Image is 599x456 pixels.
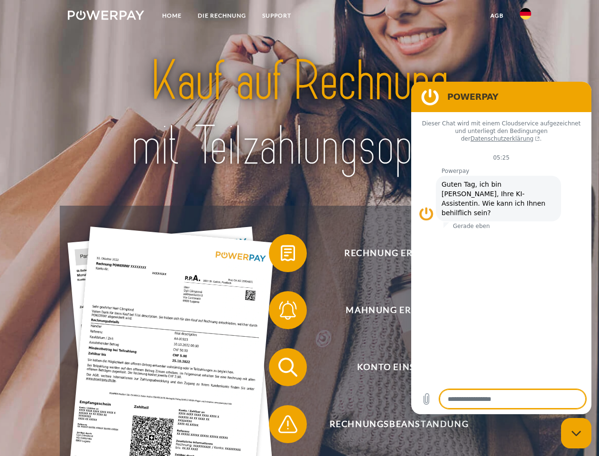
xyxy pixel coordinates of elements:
img: qb_search.svg [276,355,300,379]
iframe: Schaltfläche zum Öffnen des Messaging-Fensters; Konversation läuft [561,418,591,448]
img: de [520,8,531,19]
button: Rechnung erhalten? [269,234,516,272]
span: Konto einsehen [283,348,515,386]
a: DIE RECHNUNG [190,7,254,24]
button: Konto einsehen [269,348,516,386]
img: logo-powerpay-white.svg [68,10,144,20]
button: Rechnungsbeanstandung [269,405,516,443]
button: Mahnung erhalten? [269,291,516,329]
span: Mahnung erhalten? [283,291,515,329]
img: qb_warning.svg [276,412,300,436]
a: SUPPORT [254,7,299,24]
span: Rechnungsbeanstandung [283,405,515,443]
span: Rechnung erhalten? [283,234,515,272]
a: agb [482,7,512,24]
a: Home [154,7,190,24]
img: qb_bell.svg [276,298,300,322]
img: title-powerpay_de.svg [91,46,508,182]
img: qb_bill.svg [276,241,300,265]
iframe: Messaging-Fenster [411,82,591,414]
